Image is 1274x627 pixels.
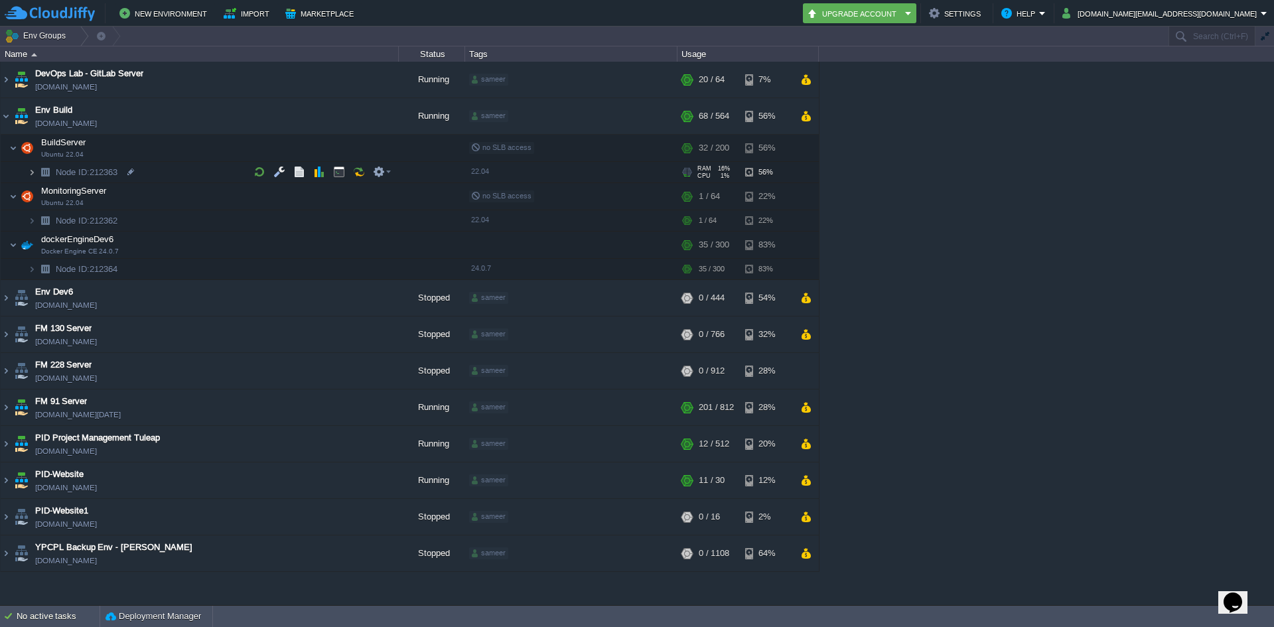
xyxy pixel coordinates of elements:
[35,358,92,372] a: FM 228 Server
[745,259,788,279] div: 83%
[745,162,788,182] div: 56%
[745,280,788,316] div: 54%
[745,316,788,352] div: 32%
[699,389,734,425] div: 201 / 812
[119,5,211,21] button: New Environment
[745,353,788,389] div: 28%
[471,264,491,272] span: 24.0.7
[35,504,88,518] span: PID-Website1
[12,62,31,98] img: AMDAwAAAACH5BAEAAAAALAAAAAABAAEAAAICRAEAOw==
[224,5,273,21] button: Import
[9,135,17,161] img: AMDAwAAAACH5BAEAAAAALAAAAAABAAEAAAICRAEAOw==
[471,192,531,200] span: no SLB access
[12,353,31,389] img: AMDAwAAAACH5BAEAAAAALAAAAAABAAEAAAICRAEAOw==
[699,353,725,389] div: 0 / 912
[35,541,192,554] a: YPCPL Backup Env - [PERSON_NAME]
[35,80,97,94] a: [DOMAIN_NAME]
[1,535,11,571] img: AMDAwAAAACH5BAEAAAAALAAAAAABAAEAAAICRAEAOw==
[1,280,11,316] img: AMDAwAAAACH5BAEAAAAALAAAAAABAAEAAAICRAEAOw==
[18,183,36,210] img: AMDAwAAAACH5BAEAAAAALAAAAAABAAEAAAICRAEAOw==
[35,104,72,117] a: Env Build
[56,167,90,177] span: Node ID:
[12,98,31,134] img: AMDAwAAAACH5BAEAAAAALAAAAAABAAEAAAICRAEAOw==
[18,135,36,161] img: AMDAwAAAACH5BAEAAAAALAAAAAABAAEAAAICRAEAOw==
[40,234,115,244] a: dockerEngineDev6Docker Engine CE 24.0.7
[399,535,465,571] div: Stopped
[399,46,464,62] div: Status
[471,216,489,224] span: 22.04
[56,264,90,274] span: Node ID:
[399,462,465,498] div: Running
[807,5,901,21] button: Upgrade Account
[41,199,84,207] span: Ubuntu 22.04
[697,173,711,179] span: CPU
[699,183,720,210] div: 1 / 64
[399,426,465,462] div: Running
[745,135,788,161] div: 56%
[699,535,729,571] div: 0 / 1108
[699,135,729,161] div: 32 / 200
[699,259,725,279] div: 35 / 300
[12,426,31,462] img: AMDAwAAAACH5BAEAAAAALAAAAAABAAEAAAICRAEAOw==
[54,167,119,178] a: Node ID:212363
[699,316,725,352] div: 0 / 766
[36,259,54,279] img: AMDAwAAAACH5BAEAAAAALAAAAAABAAEAAAICRAEAOw==
[716,173,729,179] span: 1%
[31,53,37,56] img: AMDAwAAAACH5BAEAAAAALAAAAAABAAEAAAICRAEAOw==
[35,372,97,385] span: [DOMAIN_NAME]
[40,137,88,147] a: BuildServerUbuntu 22.04
[54,167,119,178] span: 212363
[469,365,508,377] div: sameer
[745,183,788,210] div: 22%
[699,210,717,231] div: 1 / 64
[41,151,84,159] span: Ubuntu 22.04
[12,389,31,425] img: AMDAwAAAACH5BAEAAAAALAAAAAABAAEAAAICRAEAOw==
[18,232,36,258] img: AMDAwAAAACH5BAEAAAAALAAAAAABAAEAAAICRAEAOw==
[1,46,398,62] div: Name
[399,62,465,98] div: Running
[28,210,36,231] img: AMDAwAAAACH5BAEAAAAALAAAAAABAAEAAAICRAEAOw==
[1,353,11,389] img: AMDAwAAAACH5BAEAAAAALAAAAAABAAEAAAICRAEAOw==
[40,234,115,245] span: dockerEngineDev6
[399,280,465,316] div: Stopped
[35,445,97,458] span: [DOMAIN_NAME]
[35,335,97,348] span: [DOMAIN_NAME]
[28,259,36,279] img: AMDAwAAAACH5BAEAAAAALAAAAAABAAEAAAICRAEAOw==
[35,431,160,445] a: PID Project Management Tuleap
[40,137,88,148] span: BuildServer
[36,162,54,182] img: AMDAwAAAACH5BAEAAAAALAAAAAABAAEAAAICRAEAOw==
[28,162,36,182] img: AMDAwAAAACH5BAEAAAAALAAAAAABAAEAAAICRAEAOw==
[469,438,508,450] div: sameer
[9,183,17,210] img: AMDAwAAAACH5BAEAAAAALAAAAAABAAEAAAICRAEAOw==
[40,185,108,196] span: MonitoringServer
[35,481,97,494] a: [DOMAIN_NAME]
[35,67,143,80] a: DevOps Lab - GitLab Server
[54,263,119,275] span: 212364
[399,389,465,425] div: Running
[745,232,788,258] div: 83%
[471,143,531,151] span: no SLB access
[745,62,788,98] div: 7%
[745,499,788,535] div: 2%
[697,165,711,172] span: RAM
[399,499,465,535] div: Stopped
[17,606,100,627] div: No active tasks
[469,74,508,86] div: sameer
[40,186,108,196] a: MonitoringServerUbuntu 22.04
[35,285,73,299] a: Env Dev6
[12,316,31,352] img: AMDAwAAAACH5BAEAAAAALAAAAAABAAEAAAICRAEAOw==
[12,535,31,571] img: AMDAwAAAACH5BAEAAAAALAAAAAABAAEAAAICRAEAOw==
[399,353,465,389] div: Stopped
[678,46,818,62] div: Usage
[699,62,725,98] div: 20 / 64
[35,117,97,130] span: [DOMAIN_NAME]
[35,322,92,335] span: FM 130 Server
[106,610,201,623] button: Deployment Manager
[35,299,97,312] span: [DOMAIN_NAME]
[469,474,508,486] div: sameer
[12,499,31,535] img: AMDAwAAAACH5BAEAAAAALAAAAAABAAEAAAICRAEAOw==
[1218,574,1261,614] iframe: chat widget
